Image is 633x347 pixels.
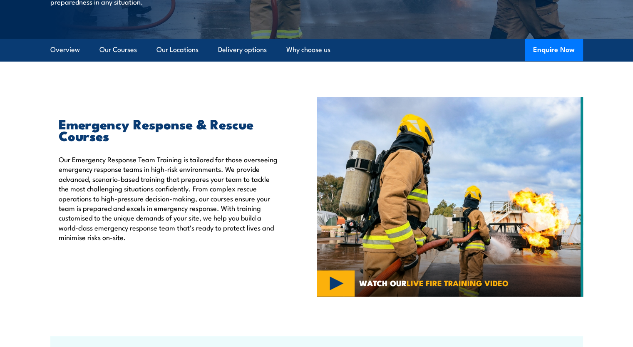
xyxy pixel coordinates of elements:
[218,39,267,61] a: Delivery options
[407,277,509,289] strong: LIVE FIRE TRAINING VIDEO
[99,39,137,61] a: Our Courses
[59,118,278,141] h2: Emergency Response & Rescue Courses
[50,39,80,61] a: Overview
[317,97,583,297] img: Emergency Response Team Training Australia
[156,39,199,61] a: Our Locations
[286,39,330,61] a: Why choose us
[525,39,583,61] button: Enquire Now
[359,279,509,287] span: WATCH OUR
[59,154,278,242] p: Our Emergency Response Team Training is tailored for those overseeing emergency response teams in...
